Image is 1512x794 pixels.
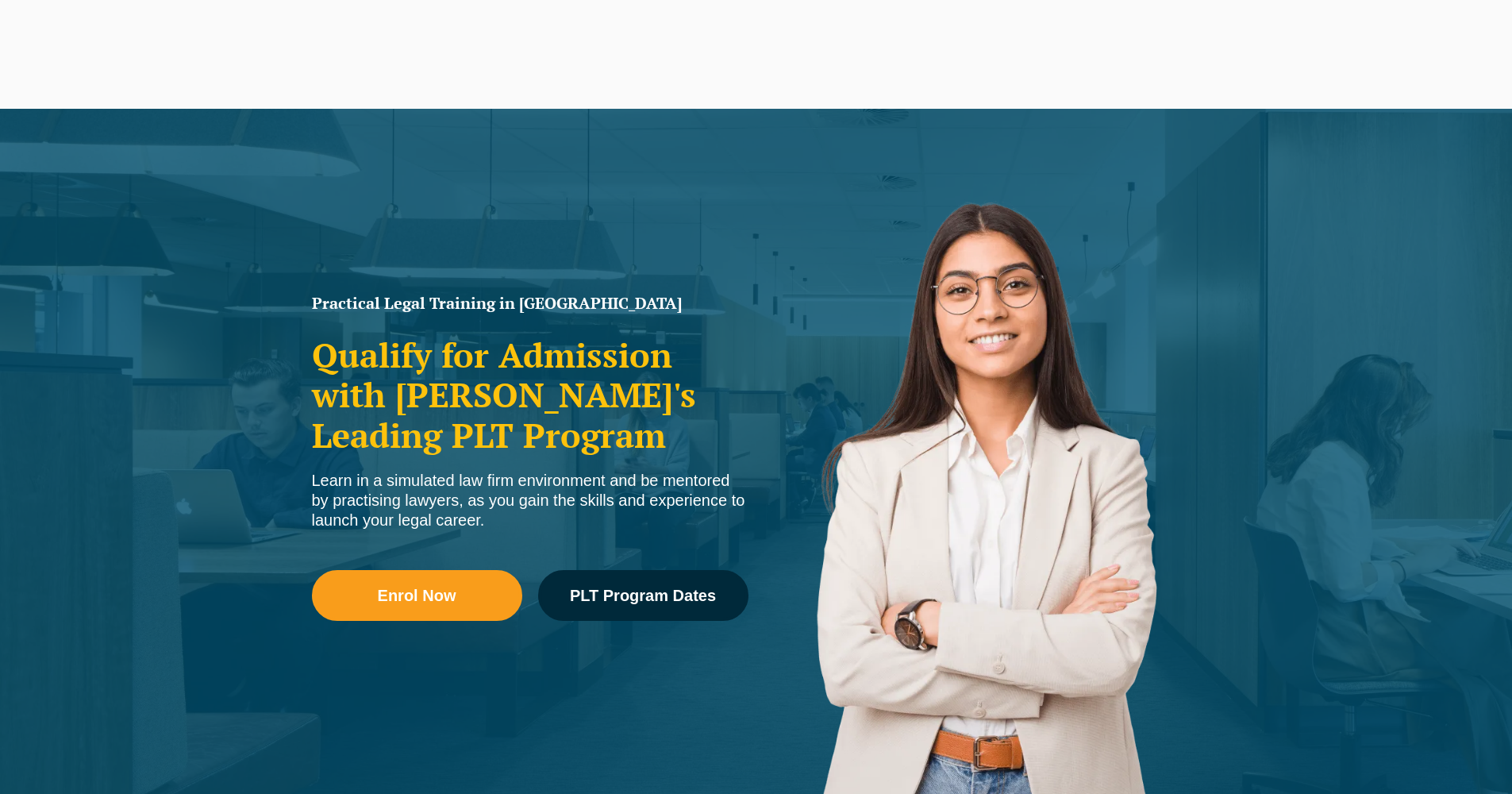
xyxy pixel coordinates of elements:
a: PLT Program Dates [538,570,748,621]
div: Learn in a simulated law firm environment and be mentored by practising lawyers, as you gain the ... [312,471,748,530]
h1: Practical Legal Training in [GEOGRAPHIC_DATA] [312,295,748,311]
span: Enrol Now [378,588,456,603]
a: Enrol Now [312,570,522,621]
span: PLT Program Dates [570,588,716,603]
h2: Qualify for Admission with [PERSON_NAME]'s Leading PLT Program [312,335,748,455]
